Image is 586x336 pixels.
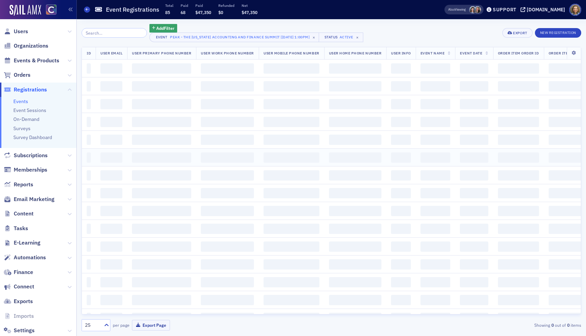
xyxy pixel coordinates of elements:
[14,196,54,203] span: Email Marketing
[391,259,411,270] span: ‌
[87,117,91,127] span: ‌
[420,259,450,270] span: ‌
[329,81,382,91] span: ‌
[4,254,46,261] a: Automations
[100,241,122,252] span: ‌
[14,298,33,305] span: Exports
[201,241,254,252] span: ‌
[201,135,254,145] span: ‌
[201,295,254,305] span: ‌
[14,283,34,290] span: Connect
[535,29,581,35] a: New Registration
[132,81,191,91] span: ‌
[87,81,91,91] span: ‌
[87,259,91,270] span: ‌
[165,3,173,8] p: Total
[87,51,91,55] span: ID
[329,206,382,216] span: ‌
[13,134,52,140] a: Survey Dashboard
[132,135,191,145] span: ‌
[4,181,33,188] a: Reports
[14,312,34,320] span: Imports
[329,241,382,252] span: ‌
[498,277,539,287] span: ‌
[14,225,28,232] span: Tasks
[566,322,571,328] strong: 0
[100,81,122,91] span: ‌
[201,170,254,181] span: ‌
[498,117,539,127] span: ‌
[391,152,411,163] span: ‌
[329,277,382,287] span: ‌
[498,241,539,252] span: ‌
[569,4,581,16] span: Profile
[201,277,254,287] span: ‌
[14,71,30,79] span: Orders
[264,170,319,181] span: ‌
[100,117,122,127] span: ‌
[460,135,488,145] span: ‌
[100,224,122,234] span: ‌
[329,295,382,305] span: ‌
[156,25,174,31] span: Add Filter
[329,135,382,145] span: ‌
[4,166,47,174] a: Memberships
[87,99,91,109] span: ‌
[420,117,450,127] span: ‌
[329,224,382,234] span: ‌
[201,188,254,198] span: ‌
[100,63,122,74] span: ‌
[87,152,91,163] span: ‌
[391,188,411,198] span: ‌
[460,277,488,287] span: ‌
[242,3,257,8] p: Net
[264,63,319,74] span: ‌
[4,225,28,232] a: Tasks
[100,170,122,181] span: ‌
[448,7,466,12] span: Viewing
[14,254,46,261] span: Automations
[4,298,33,305] a: Exports
[469,6,476,13] span: Stacy Svendsen
[165,10,170,15] span: 85
[100,313,122,323] span: ‌
[132,63,191,74] span: ‌
[311,34,317,40] span: ×
[264,313,319,323] span: ‌
[498,295,539,305] span: ‌
[87,295,91,305] span: ‌
[420,313,450,323] span: ‌
[14,327,35,334] span: Settings
[218,10,223,15] span: $0
[420,81,450,91] span: ‌
[391,135,411,145] span: ‌
[4,312,34,320] a: Imports
[535,28,581,38] button: New Registration
[329,170,382,181] span: ‌
[201,81,254,91] span: ‌
[100,188,122,198] span: ‌
[41,4,57,16] a: View Homepage
[329,117,382,127] span: ‌
[498,188,539,198] span: ‌
[521,7,567,12] button: [DOMAIN_NAME]
[498,259,539,270] span: ‌
[87,313,91,323] span: ‌
[4,57,59,64] a: Events & Products
[391,295,411,305] span: ‌
[201,259,254,270] span: ‌
[460,117,488,127] span: ‌
[460,295,488,305] span: ‌
[14,239,40,247] span: E-Learning
[264,259,319,270] span: ‌
[329,313,382,323] span: ‌
[132,224,191,234] span: ‌
[4,269,33,276] a: Finance
[87,241,91,252] span: ‌
[391,206,411,216] span: ‌
[264,277,319,287] span: ‌
[420,206,450,216] span: ‌
[242,10,257,15] span: $47,350
[87,206,91,216] span: ‌
[329,188,382,198] span: ‌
